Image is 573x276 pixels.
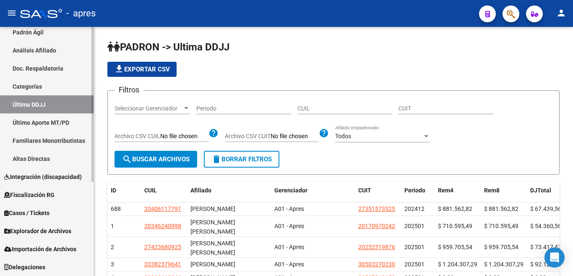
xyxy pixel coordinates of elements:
span: 20170970242 [358,223,395,229]
div: $ 710.595,49 [484,221,524,231]
span: CUIT [358,187,371,194]
span: Rem4 [438,187,453,194]
span: Periodo [404,187,425,194]
span: Rem8 [484,187,500,194]
span: Archivo CSV CUIL [115,133,160,139]
span: 27423680925 [144,244,181,250]
span: [PERSON_NAME] [190,205,235,212]
span: PADRON -> Ultima DDJJ [107,41,229,53]
mat-icon: help [319,128,329,138]
span: 30503270230 [358,261,395,268]
mat-icon: file_download [114,64,124,74]
span: 27351573525 [358,205,395,212]
span: Buscar Archivos [122,155,190,163]
button: Exportar CSV [107,62,177,77]
datatable-header-cell: Rem8 [481,181,527,200]
div: Open Intercom Messenger [544,247,565,268]
span: 20406117791 [144,205,181,212]
span: Seleccionar Gerenciador [115,105,182,112]
div: $ 67.439,56 [530,204,570,214]
span: Exportar CSV [114,66,170,73]
mat-icon: menu [7,8,17,18]
span: [PERSON_NAME] [PERSON_NAME] [190,240,235,256]
span: Delegaciones [4,263,45,272]
span: 2 [111,244,114,250]
div: $ 1.204.307,29 [484,260,524,269]
span: ID [111,187,116,194]
span: [PERSON_NAME] [190,261,235,268]
datatable-header-cell: Rem4 [435,181,481,200]
span: Archivo CSV CUIT [225,133,271,139]
span: - apres [66,4,96,23]
mat-icon: person [556,8,566,18]
span: 202412 [404,205,425,212]
span: Afiliado [190,187,211,194]
span: 20252319876 [358,244,395,250]
span: A01 - Apres [274,244,304,250]
span: DJTotal [530,187,551,194]
span: Casos / Tickets [4,208,49,218]
span: 202501 [404,244,425,250]
mat-icon: delete [211,154,221,164]
datatable-header-cell: Afiliado [187,181,271,200]
h3: Filtros [115,84,143,96]
span: 3 [111,261,114,268]
span: [PERSON_NAME] [PERSON_NAME] [190,219,235,235]
span: 20382379641 [144,261,181,268]
div: $ 959.705,54 [438,242,477,252]
div: $ 1.204.307,29 [438,260,477,269]
span: Fiscalización RG [4,190,55,200]
button: Buscar Archivos [115,151,197,168]
div: $ 73.417,47 [530,242,570,252]
mat-icon: search [122,154,132,164]
div: $ 959.705,54 [484,242,524,252]
span: Gerenciador [274,187,307,194]
span: Integración (discapacidad) [4,172,82,181]
div: $ 92.129,51 [530,260,570,269]
datatable-header-cell: CUIT [355,181,401,200]
span: A01 - Apres [274,261,304,268]
span: 202501 [404,261,425,268]
span: Todos [335,133,351,139]
datatable-header-cell: DJTotal [527,181,573,200]
mat-icon: help [208,128,219,138]
span: 202501 [404,223,425,229]
datatable-header-cell: Gerenciador [271,181,355,200]
input: Archivo CSV CUIT [271,133,319,140]
span: 688 [111,205,121,212]
span: 1 [111,223,114,229]
span: CUIL [144,187,157,194]
input: Archivo CSV CUIL [160,133,208,140]
span: Explorador de Archivos [4,226,71,236]
div: $ 881.562,82 [484,204,524,214]
div: $ 710.595,49 [438,221,477,231]
datatable-header-cell: Periodo [401,181,435,200]
datatable-header-cell: CUIL [141,181,187,200]
datatable-header-cell: ID [107,181,141,200]
span: A01 - Apres [274,223,304,229]
span: A01 - Apres [274,205,304,212]
span: 20346240998 [144,223,181,229]
div: $ 54.360,56 [530,221,570,231]
div: $ 881.562,82 [438,204,477,214]
span: Borrar Filtros [211,155,272,163]
span: Importación de Archivos [4,244,76,254]
button: Borrar Filtros [204,151,279,168]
